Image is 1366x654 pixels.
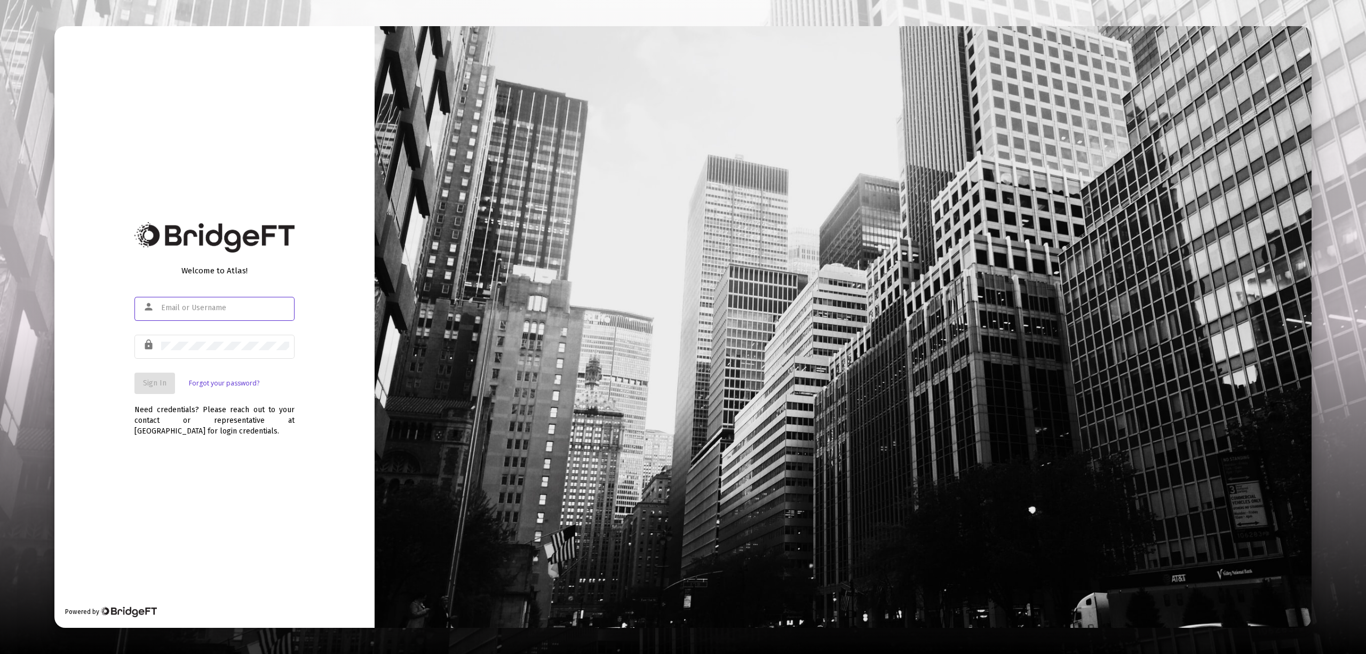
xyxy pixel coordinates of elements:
[100,606,156,617] img: Bridge Financial Technology Logo
[161,304,289,312] input: Email or Username
[143,379,166,388] span: Sign In
[134,222,295,253] img: Bridge Financial Technology Logo
[143,301,156,313] mat-icon: person
[189,378,259,389] a: Forgot your password?
[134,373,175,394] button: Sign In
[143,338,156,351] mat-icon: lock
[134,265,295,276] div: Welcome to Atlas!
[65,606,156,617] div: Powered by
[134,394,295,437] div: Need credentials? Please reach out to your contact or representative at [GEOGRAPHIC_DATA] for log...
